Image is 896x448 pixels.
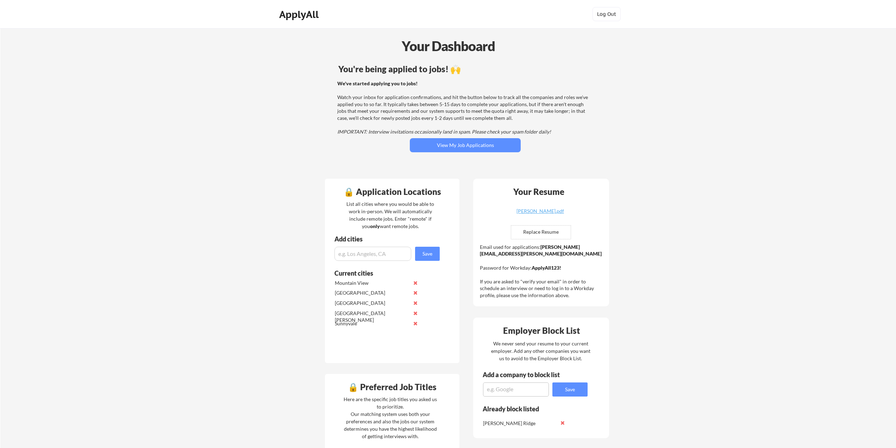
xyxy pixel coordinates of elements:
div: Current cities [334,270,432,276]
button: Save [415,247,440,261]
div: Your Resume [504,188,574,196]
strong: [PERSON_NAME][EMAIL_ADDRESS][PERSON_NAME][DOMAIN_NAME] [480,244,602,257]
button: View My Job Applications [410,138,521,152]
button: Save [552,382,588,397]
div: Employer Block List [476,326,607,335]
div: Add a company to block list [483,372,571,378]
div: ApplyAll [279,8,321,20]
strong: ApplyAll123! [532,265,561,271]
div: We never send your resume to your current employer. Add any other companies you want us to avoid ... [490,340,591,362]
div: Already block listed [483,406,578,412]
div: Add cities [334,236,441,242]
div: [GEOGRAPHIC_DATA][PERSON_NAME] [335,310,409,324]
strong: only [370,223,380,229]
input: e.g. Los Angeles, CA [334,247,411,261]
div: List all cities where you would be able to work in-person. We will automatically include remote j... [342,200,439,230]
strong: We've started applying you to jobs! [337,80,418,86]
div: [PERSON_NAME].pdf [498,209,582,214]
div: Here are the specific job titles you asked us to prioritize. Our matching system uses both your p... [342,395,439,440]
div: Watch your inbox for application confirmations, and hit the button below to track all the compani... [337,80,591,135]
div: Sunnyvale [335,320,409,327]
div: Your Dashboard [1,36,896,56]
div: [PERSON_NAME] Ridge [483,420,557,427]
div: [GEOGRAPHIC_DATA] [335,289,409,296]
div: Mountain View [335,280,409,287]
div: 🔒 Application Locations [327,188,458,196]
em: IMPORTANT: Interview invitations occasionally land in spam. Please check your spam folder daily! [337,129,551,135]
div: [GEOGRAPHIC_DATA] [335,300,409,307]
button: Log Out [593,7,621,21]
a: [PERSON_NAME].pdf [498,209,582,220]
div: Email used for applications: Password for Workday: If you are asked to "verify your email" in ord... [480,244,604,299]
div: You're being applied to jobs! 🙌 [338,65,592,73]
div: 🔒 Preferred Job Titles [327,383,458,391]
